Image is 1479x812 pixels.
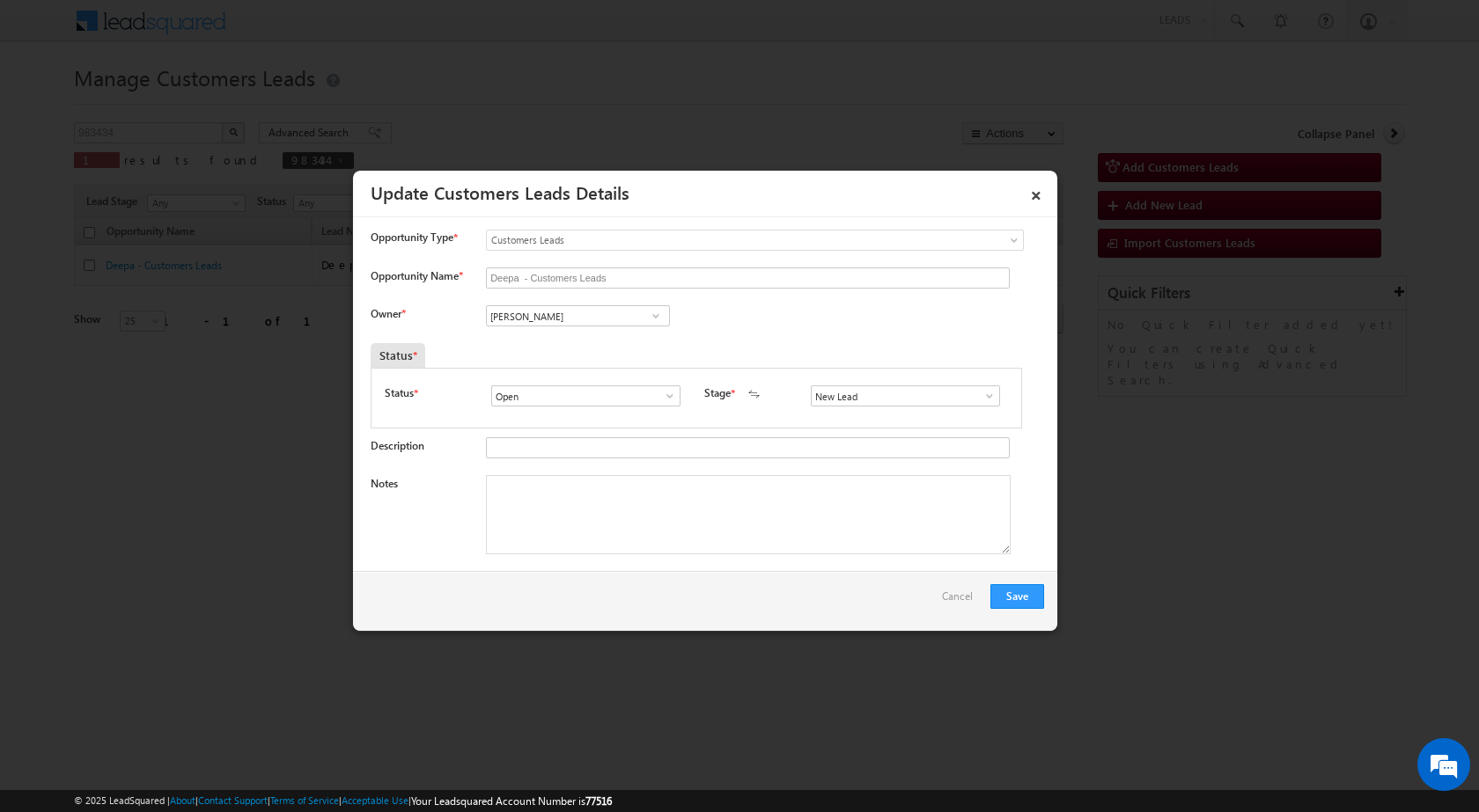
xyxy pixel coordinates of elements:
[704,385,731,401] label: Stage
[491,385,681,406] input: Type to Search
[385,385,414,401] label: Status
[170,794,195,806] a: About
[974,387,996,405] a: Show All Items
[1021,177,1051,208] a: ×
[487,232,952,248] span: Customers Leads
[74,793,612,809] span: © 2025 LeadSquared | | | | |
[270,794,339,806] a: Terms of Service
[486,230,1024,251] a: Customers Leads
[371,343,425,368] div: Status
[371,269,462,282] label: Opportunity Name
[411,794,612,808] span: Your Leadsquared Account Number is
[644,307,666,325] a: Show All Items
[371,439,424,452] label: Description
[942,584,982,618] a: Cancel
[342,794,408,806] a: Acceptable Use
[486,305,670,326] input: Type to Search
[990,584,1044,609] button: Save
[654,387,676,405] a: Show All Items
[371,307,405,320] label: Owner
[585,794,612,808] span: 77516
[371,477,398,490] label: Notes
[371,230,453,245] span: Opportunity Type
[371,179,629,204] a: Update Customers Leads Details
[198,794,268,806] a: Contact Support
[811,385,1000,406] input: Type to Search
